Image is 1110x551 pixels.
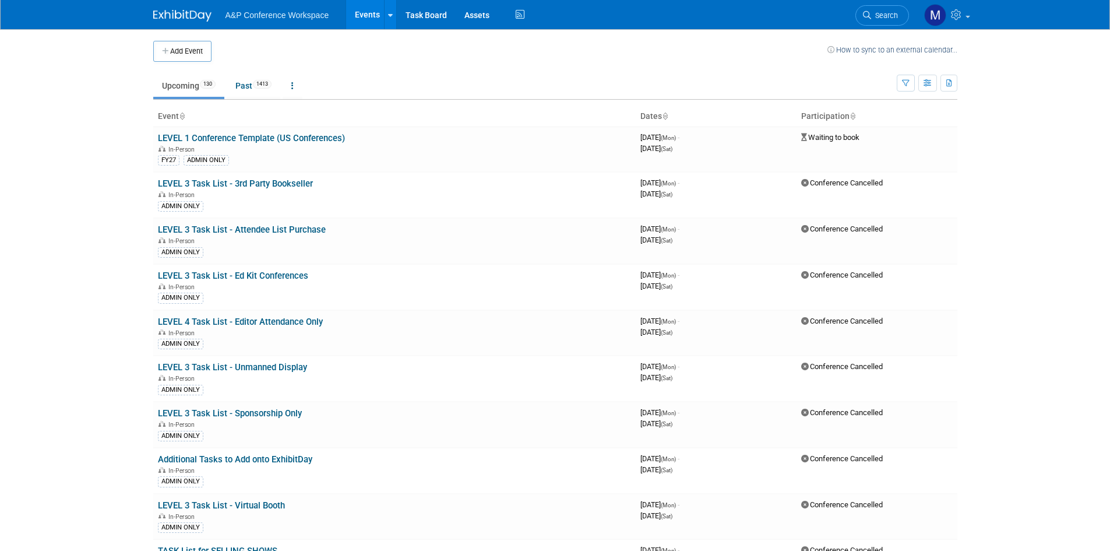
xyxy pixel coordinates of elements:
span: Waiting to book [801,133,859,142]
a: Additional Tasks to Add onto ExhibitDay [158,454,312,465]
span: (Mon) [661,364,676,370]
span: Conference Cancelled [801,317,883,325]
th: Participation [797,107,957,127]
span: [DATE] [640,144,672,153]
a: LEVEL 3 Task List - Ed Kit Conferences [158,271,308,281]
img: In-Person Event [158,375,165,381]
span: Conference Cancelled [801,454,883,463]
span: - [678,454,679,463]
span: [DATE] [640,328,672,336]
span: Search [871,11,898,20]
span: In-Person [168,146,198,153]
img: In-Person Event [158,146,165,152]
a: Past1413 [227,75,280,97]
span: - [678,271,679,279]
div: ADMIN ONLY [158,476,203,487]
span: [DATE] [640,189,672,198]
span: [DATE] [640,317,679,325]
span: (Sat) [661,513,672,520]
a: LEVEL 3 Task List - 3rd Party Bookseller [158,178,313,189]
div: ADMIN ONLY [158,293,203,303]
span: Conference Cancelled [801,408,883,417]
img: In-Person Event [158,283,165,289]
span: Conference Cancelled [801,271,883,279]
div: ADMIN ONLY [158,201,203,212]
span: [DATE] [640,282,672,290]
span: In-Person [168,329,198,337]
span: In-Person [168,467,198,475]
span: - [678,317,679,325]
span: In-Person [168,513,198,521]
span: [DATE] [640,465,672,474]
div: ADMIN ONLY [158,522,203,533]
span: (Mon) [661,226,676,233]
button: Add Event [153,41,212,62]
a: LEVEL 4 Task List - Editor Attendance Only [158,317,323,327]
span: In-Person [168,237,198,245]
span: Conference Cancelled [801,362,883,371]
span: - [678,500,679,509]
span: In-Person [168,283,198,291]
span: Conference Cancelled [801,224,883,233]
span: (Sat) [661,375,672,381]
span: [DATE] [640,271,679,279]
span: 1413 [253,80,272,89]
span: (Mon) [661,135,676,141]
a: Search [855,5,909,26]
div: ADMIN ONLY [184,155,229,166]
span: (Sat) [661,237,672,244]
span: (Sat) [661,467,672,473]
span: - [678,224,679,233]
span: - [678,178,679,187]
span: (Mon) [661,318,676,325]
div: ADMIN ONLY [158,385,203,395]
span: [DATE] [640,362,679,371]
span: [DATE] [640,178,679,187]
a: LEVEL 3 Task List - Virtual Booth [158,500,285,511]
span: (Sat) [661,421,672,427]
span: 130 [200,80,216,89]
img: In-Person Event [158,237,165,243]
th: Dates [636,107,797,127]
span: (Sat) [661,329,672,336]
span: - [678,362,679,371]
a: LEVEL 3 Task List - Sponsorship Only [158,408,302,419]
span: (Mon) [661,456,676,462]
span: - [678,408,679,417]
span: [DATE] [640,454,679,463]
img: In-Person Event [158,191,165,197]
a: Upcoming130 [153,75,224,97]
span: [DATE] [640,224,679,233]
span: [DATE] [640,419,672,428]
a: LEVEL 3 Task List - Unmanned Display [158,362,307,373]
th: Event [153,107,636,127]
div: ADMIN ONLY [158,431,203,441]
span: Conference Cancelled [801,178,883,187]
span: [DATE] [640,373,672,382]
img: In-Person Event [158,513,165,519]
span: In-Person [168,421,198,429]
a: How to sync to an external calendar... [827,45,957,54]
span: (Mon) [661,410,676,416]
span: [DATE] [640,408,679,417]
img: In-Person Event [158,467,165,473]
span: (Mon) [661,272,676,279]
a: Sort by Event Name [179,111,185,121]
span: In-Person [168,191,198,199]
span: (Sat) [661,191,672,198]
span: (Sat) [661,146,672,152]
span: A&P Conference Workspace [225,10,329,20]
img: In-Person Event [158,421,165,427]
div: ADMIN ONLY [158,247,203,258]
span: Conference Cancelled [801,500,883,509]
a: Sort by Start Date [662,111,668,121]
span: [DATE] [640,511,672,520]
span: (Mon) [661,180,676,187]
span: [DATE] [640,500,679,509]
span: In-Person [168,375,198,382]
span: - [678,133,679,142]
img: In-Person Event [158,329,165,335]
span: [DATE] [640,133,679,142]
a: LEVEL 3 Task List - Attendee List Purchase [158,224,326,235]
span: (Sat) [661,283,672,290]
